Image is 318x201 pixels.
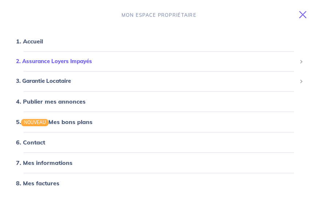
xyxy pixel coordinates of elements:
[16,77,297,85] span: 3. Garantie Locataire
[9,176,309,190] div: 8. Mes factures
[9,155,309,170] div: 7. Mes informations
[16,118,93,125] a: 5.NOUVEAUMes bons plans
[16,57,297,66] span: 2. Assurance Loyers Impayés
[9,94,309,109] div: 4. Publier mes annonces
[16,179,59,187] a: 8. Mes factures
[16,98,86,105] a: 4. Publier mes annonces
[16,159,72,166] a: 7. Mes informations
[16,38,43,45] a: 1. Accueil
[9,135,309,150] div: 6. Contact
[290,5,318,24] button: Toggle navigation
[9,74,309,88] div: 3. Garantie Locataire
[9,115,309,129] div: 5.NOUVEAUMes bons plans
[9,34,309,49] div: 1. Accueil
[16,139,45,146] a: 6. Contact
[9,54,309,69] div: 2. Assurance Loyers Impayés
[122,12,196,19] p: MON ESPACE PROPRIÉTAIRE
